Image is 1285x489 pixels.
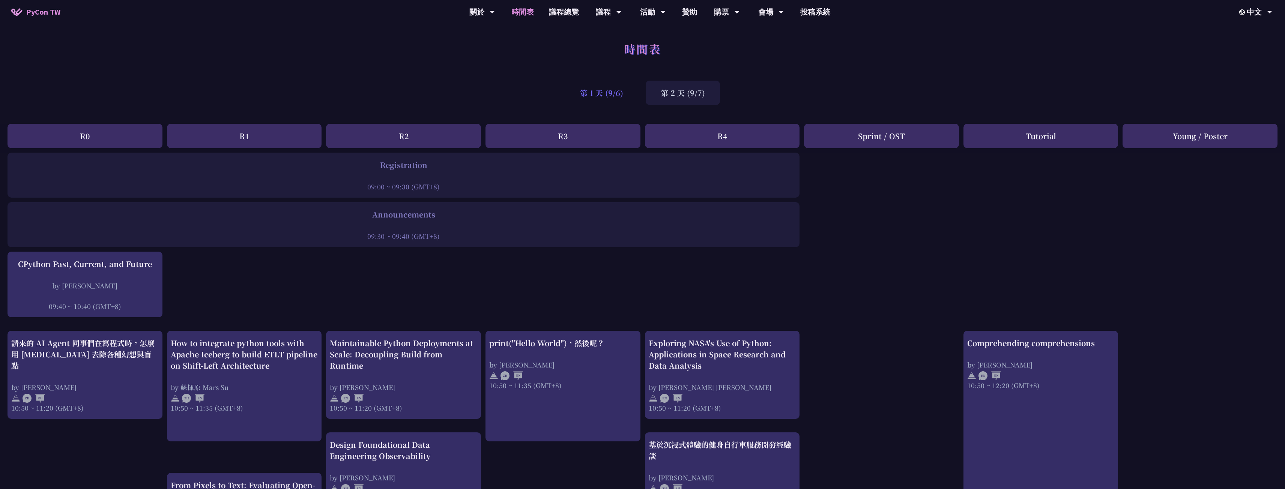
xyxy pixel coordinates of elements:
[171,382,318,392] div: by 蘇揮原 Mars Su
[565,81,638,105] div: 第 1 天 (9/6)
[11,337,159,371] div: 請來的 AI Agent 同事們在寫程式時，怎麼用 [MEDICAL_DATA] 去除各種幻想與盲點
[11,159,796,171] div: Registration
[804,124,959,148] div: Sprint / OST
[11,337,159,412] a: 請來的 AI Agent 同事們在寫程式時，怎麼用 [MEDICAL_DATA] 去除各種幻想與盲點 by [PERSON_NAME] 10:50 ~ 11:20 (GMT+8)
[330,403,477,412] div: 10:50 ~ 11:20 (GMT+8)
[11,209,796,220] div: Announcements
[660,394,682,403] img: ENEN.5a408d1.svg
[11,281,159,290] div: by [PERSON_NAME]
[489,360,637,369] div: by [PERSON_NAME]
[967,381,1115,390] div: 10:50 ~ 12:20 (GMT+8)
[645,124,800,148] div: R4
[485,124,640,148] div: R3
[1239,9,1247,15] img: Locale Icon
[330,394,339,403] img: svg+xml;base64,PHN2ZyB4bWxucz0iaHR0cDovL3d3dy53My5vcmcvMjAwMC9zdmciIHdpZHRoPSIyNCIgaGVpZ2h0PSIyNC...
[330,382,477,392] div: by [PERSON_NAME]
[11,182,796,191] div: 09:00 ~ 09:30 (GMT+8)
[649,382,796,392] div: by [PERSON_NAME] [PERSON_NAME]
[4,3,68,21] a: PyCon TW
[11,403,159,412] div: 10:50 ~ 11:20 (GMT+8)
[978,371,1001,380] img: ENEN.5a408d1.svg
[11,301,159,311] div: 09:40 ~ 10:40 (GMT+8)
[8,124,162,148] div: R0
[171,337,318,371] div: How to integrate python tools with Apache Iceberg to build ETLT pipeline on Shift-Left Architecture
[649,337,796,412] a: Exploring NASA's Use of Python: Applications in Space Research and Data Analysis by [PERSON_NAME]...
[330,337,477,371] div: Maintainable Python Deployments at Scale: Decoupling Build from Runtime
[649,439,796,462] div: 基於沉浸式體驗的健身自行車服務開發經驗談
[11,8,23,16] img: Home icon of PyCon TW 2025
[171,403,318,412] div: 10:50 ~ 11:35 (GMT+8)
[330,439,477,462] div: Design Foundational Data Engineering Observability
[500,371,523,380] img: ZHEN.371966e.svg
[646,81,720,105] div: 第 2 天 (9/7)
[649,394,658,403] img: svg+xml;base64,PHN2ZyB4bWxucz0iaHR0cDovL3d3dy53My5vcmcvMjAwMC9zdmciIHdpZHRoPSIyNCIgaGVpZ2h0PSIyNC...
[649,337,796,371] div: Exploring NASA's Use of Python: Applications in Space Research and Data Analysis
[326,124,481,148] div: R2
[330,473,477,482] div: by [PERSON_NAME]
[26,6,60,18] span: PyCon TW
[23,394,45,403] img: ZHZH.38617ef.svg
[1123,124,1277,148] div: Young / Poster
[624,37,661,60] h1: 時間表
[171,337,318,435] a: How to integrate python tools with Apache Iceberg to build ETLT pipeline on Shift-Left Architectu...
[330,337,477,412] a: Maintainable Python Deployments at Scale: Decoupling Build from Runtime by [PERSON_NAME] 10:50 ~ ...
[489,381,637,390] div: 10:50 ~ 11:35 (GMT+8)
[967,337,1115,349] div: Comprehending comprehensions
[171,394,180,403] img: svg+xml;base64,PHN2ZyB4bWxucz0iaHR0cDovL3d3dy53My5vcmcvMjAwMC9zdmciIHdpZHRoPSIyNCIgaGVpZ2h0PSIyNC...
[11,231,796,241] div: 09:30 ~ 09:40 (GMT+8)
[11,382,159,392] div: by [PERSON_NAME]
[963,124,1118,148] div: Tutorial
[11,258,159,270] div: CPython Past, Current, and Future
[167,124,322,148] div: R1
[11,394,20,403] img: svg+xml;base64,PHN2ZyB4bWxucz0iaHR0cDovL3d3dy53My5vcmcvMjAwMC9zdmciIHdpZHRoPSIyNCIgaGVpZ2h0PSIyNC...
[489,371,498,380] img: svg+xml;base64,PHN2ZyB4bWxucz0iaHR0cDovL3d3dy53My5vcmcvMjAwMC9zdmciIHdpZHRoPSIyNCIgaGVpZ2h0PSIyNC...
[11,258,159,311] a: CPython Past, Current, and Future by [PERSON_NAME] 09:40 ~ 10:40 (GMT+8)
[182,394,204,403] img: ZHEN.371966e.svg
[489,337,637,349] div: print("Hello World")，然後呢？
[649,473,796,482] div: by [PERSON_NAME]
[967,360,1115,369] div: by [PERSON_NAME]
[341,394,364,403] img: ENEN.5a408d1.svg
[967,371,976,380] img: svg+xml;base64,PHN2ZyB4bWxucz0iaHR0cDovL3d3dy53My5vcmcvMjAwMC9zdmciIHdpZHRoPSIyNCIgaGVpZ2h0PSIyNC...
[489,337,637,435] a: print("Hello World")，然後呢？ by [PERSON_NAME] 10:50 ~ 11:35 (GMT+8)
[649,403,796,412] div: 10:50 ~ 11:20 (GMT+8)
